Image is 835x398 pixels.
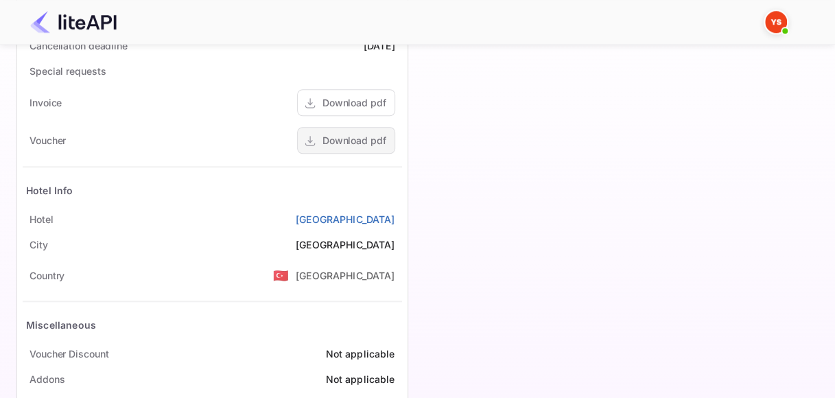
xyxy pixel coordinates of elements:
[325,347,395,361] div: Not applicable
[30,372,64,386] div: Addons
[26,183,73,198] div: Hotel Info
[273,263,289,288] span: United States
[30,38,128,53] div: Cancellation deadline
[30,212,54,226] div: Hotel
[30,95,62,110] div: Invoice
[325,372,395,386] div: Not applicable
[296,237,395,252] div: [GEOGRAPHIC_DATA]
[30,64,106,78] div: Special requests
[30,11,117,33] img: LiteAPI Logo
[26,318,96,332] div: Miscellaneous
[30,133,66,148] div: Voucher
[322,95,386,110] div: Download pdf
[30,268,64,283] div: Country
[364,38,395,53] div: [DATE]
[30,237,48,252] div: City
[765,11,787,33] img: Yandex Support
[322,133,386,148] div: Download pdf
[296,212,395,226] a: [GEOGRAPHIC_DATA]
[296,268,395,283] div: [GEOGRAPHIC_DATA]
[30,347,108,361] div: Voucher Discount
